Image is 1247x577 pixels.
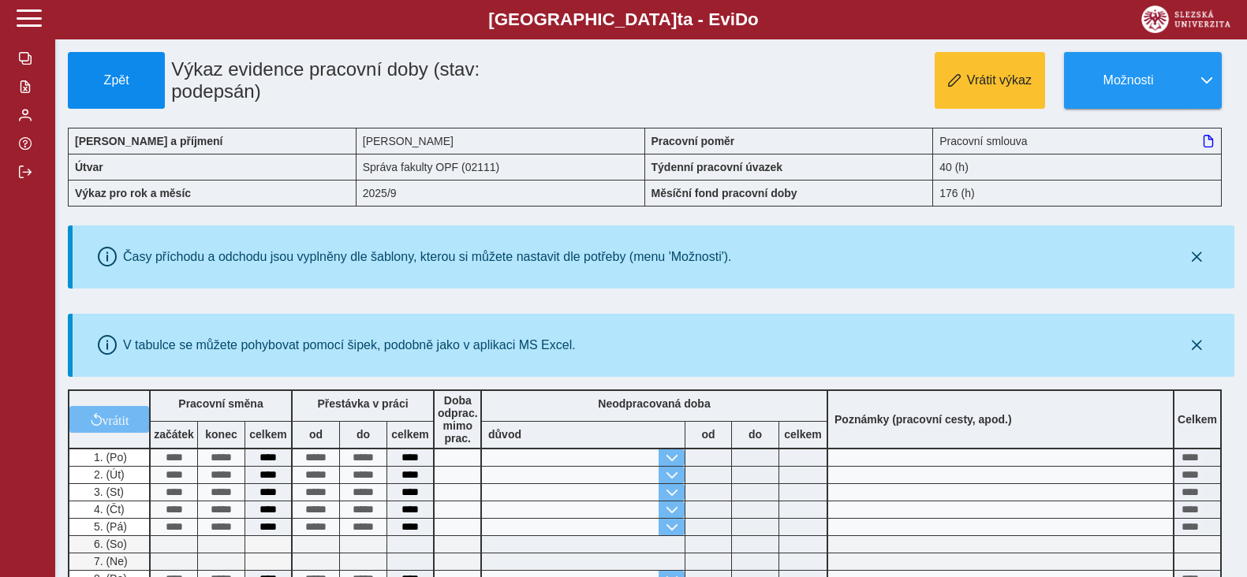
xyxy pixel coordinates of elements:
b: [PERSON_NAME] a příjmení [75,135,222,147]
div: 2025/9 [357,180,645,207]
span: Možnosti [1077,73,1179,87]
b: Útvar [75,161,103,173]
button: Možnosti [1064,52,1192,109]
b: celkem [779,428,827,441]
button: Zpět [68,52,165,109]
div: [PERSON_NAME] [357,128,645,154]
div: V tabulce se můžete pohybovat pomocí šipek, podobně jako v aplikaci MS Excel. [123,338,576,352]
span: 6. (So) [91,538,127,550]
b: Pracovní poměr [652,135,735,147]
span: 3. (St) [91,486,124,498]
span: 1. (Po) [91,451,127,463]
b: Měsíční fond pracovní doby [652,187,797,199]
b: do [732,428,778,441]
div: 176 (h) [933,180,1222,207]
b: Přestávka v práci [317,397,408,410]
b: Týdenní pracovní úvazek [652,161,783,173]
b: začátek [151,428,197,441]
b: Doba odprac. mimo prac. [438,394,478,445]
span: Zpět [75,73,158,87]
b: důvod [488,428,521,441]
span: D [735,9,748,29]
span: Vrátit výkaz [967,73,1032,87]
b: Pracovní směna [178,397,263,410]
span: 2. (Út) [91,468,125,481]
b: od [685,428,731,441]
span: 5. (Pá) [91,520,127,533]
span: 7. (Ne) [91,555,128,568]
b: konec [198,428,245,441]
span: t [677,9,682,29]
span: o [748,9,759,29]
b: celkem [387,428,433,441]
b: do [340,428,386,441]
b: [GEOGRAPHIC_DATA] a - Evi [47,9,1200,30]
button: Vrátit výkaz [935,52,1045,109]
div: Správa fakulty OPF (02111) [357,154,645,180]
span: vrátit [103,413,129,426]
b: celkem [245,428,291,441]
b: od [293,428,339,441]
div: 40 (h) [933,154,1222,180]
b: Neodpracovaná doba [598,397,710,410]
button: vrátit [69,406,149,433]
h1: Výkaz evidence pracovní doby (stav: podepsán) [165,52,554,109]
img: logo_web_su.png [1141,6,1230,33]
b: Výkaz pro rok a měsíc [75,187,191,199]
span: 4. (Čt) [91,503,125,516]
b: Celkem [1178,413,1217,426]
div: Pracovní smlouva [933,128,1222,154]
b: Poznámky (pracovní cesty, apod.) [828,413,1018,426]
div: Časy příchodu a odchodu jsou vyplněny dle šablony, kterou si můžete nastavit dle potřeby (menu 'M... [123,250,732,264]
